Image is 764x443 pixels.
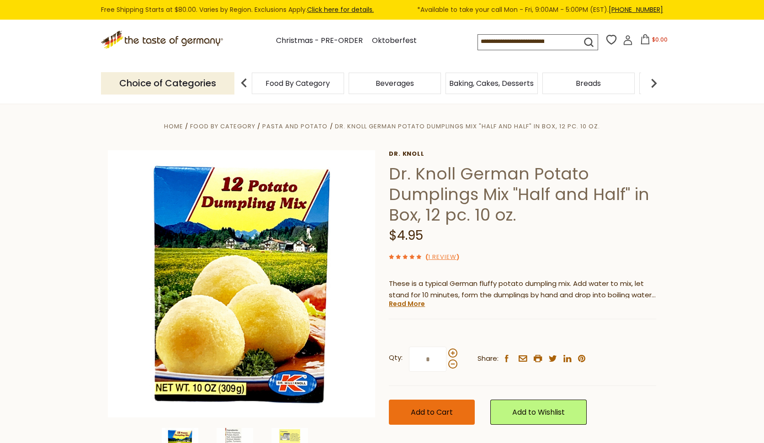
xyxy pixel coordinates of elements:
[389,227,423,244] span: $4.95
[101,5,663,15] div: Free Shipping Starts at $80.00. Varies by Region. Exclusions Apply.
[576,80,601,87] a: Breads
[409,347,446,372] input: Qty:
[389,150,656,158] a: Dr. Knoll
[389,352,403,364] strong: Qty:
[645,74,663,92] img: next arrow
[164,122,183,131] a: Home
[425,253,459,261] span: ( )
[372,35,417,47] a: Oktoberfest
[265,80,330,87] a: Food By Category
[490,400,587,425] a: Add to Wishlist
[190,122,255,131] a: Food By Category
[449,80,534,87] a: Baking, Cakes, Desserts
[376,80,414,87] a: Beverages
[389,163,656,225] h1: Dr. Knoll German Potato Dumplings Mix "Half and Half" in Box, 12 pc. 10 oz.
[389,299,425,308] a: Read More
[108,150,375,417] img: Dr. Knoll German Potato Dumplings Mix "Half and Half" in Box, 12 pc. 10 oz.
[389,278,656,301] p: These is a typical German fluffy potato dumpling mix. Add water to mix, let stand for 10 minutes,...
[609,5,663,14] a: [PHONE_NUMBER]
[276,35,363,47] a: Christmas - PRE-ORDER
[417,5,663,15] span: *Available to take your call Mon - Fri, 9:00AM - 5:00PM (EST).
[652,36,668,43] span: $0.00
[335,122,600,131] a: Dr. Knoll German Potato Dumplings Mix "Half and Half" in Box, 12 pc. 10 oz.
[477,353,499,364] span: Share:
[101,72,234,95] p: Choice of Categories
[262,122,328,131] a: Pasta and Potato
[389,400,475,425] button: Add to Cart
[428,253,456,262] a: 1 Review
[235,74,253,92] img: previous arrow
[411,407,453,417] span: Add to Cart
[307,5,374,14] a: Click here for details.
[635,34,674,48] button: $0.00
